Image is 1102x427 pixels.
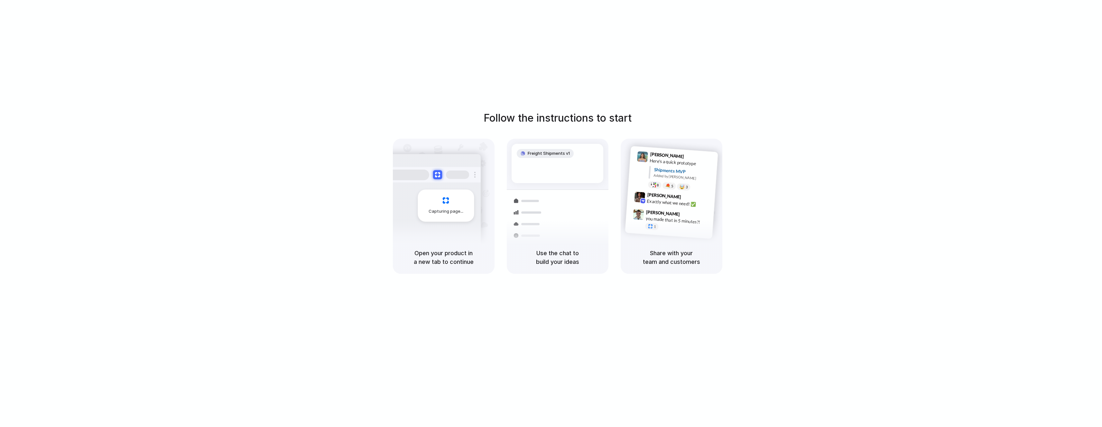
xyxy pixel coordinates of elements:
h5: Use the chat to build your ideas [514,249,601,266]
div: you made that in 5 minutes?! [645,215,710,226]
span: [PERSON_NAME] [650,151,684,160]
span: 5 [671,184,673,188]
span: 9:41 AM [686,154,699,162]
span: [PERSON_NAME] [647,191,681,200]
span: 1 [653,225,656,228]
span: Freight Shipments v1 [528,150,570,157]
h5: Share with your team and customers [628,249,715,266]
div: Here's a quick prototype [649,157,714,168]
span: 8 [656,183,659,187]
div: Added by [PERSON_NAME] [653,173,713,182]
div: Exactly what we need! ✅ [647,198,711,209]
span: 3 [685,185,688,189]
h1: Follow the instructions to start [484,110,632,126]
div: Shipments MVP [654,166,713,177]
div: 🤯 [679,184,685,189]
h5: Open your product in a new tab to continue [401,249,487,266]
span: 9:47 AM [682,211,695,219]
span: Capturing page [429,208,464,215]
span: 9:42 AM [683,194,696,202]
span: [PERSON_NAME] [646,209,680,218]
